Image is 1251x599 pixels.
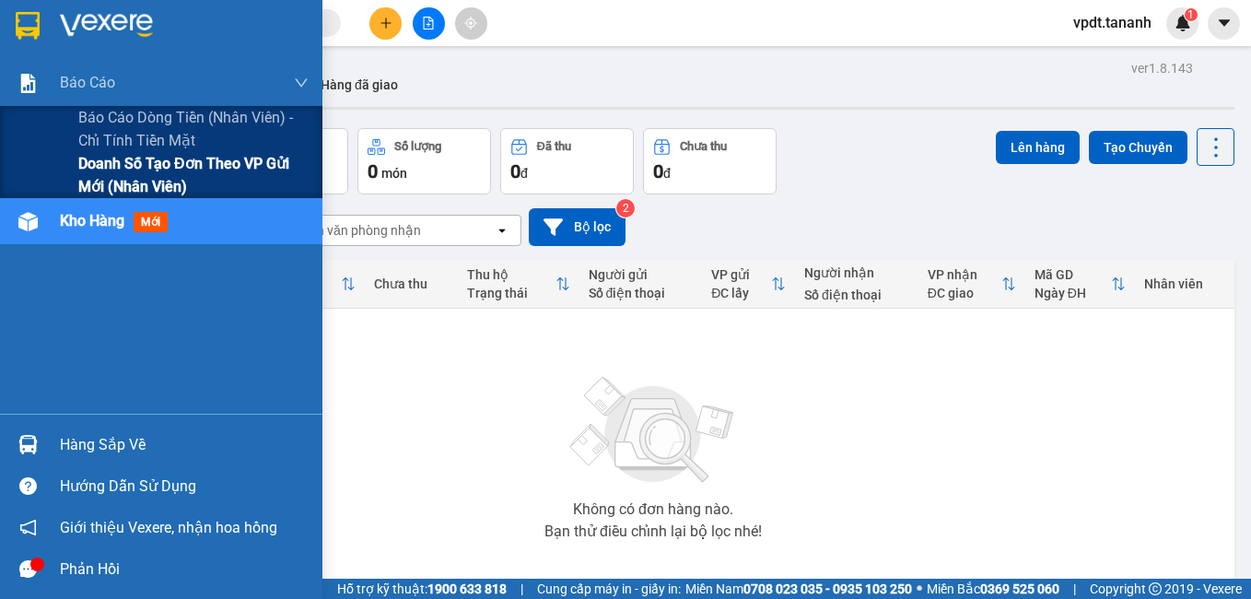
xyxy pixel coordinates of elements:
span: 0 [653,160,663,182]
strong: 1900 633 818 [427,581,507,596]
div: Chưa thu [680,140,727,153]
span: Giới thiệu Vexere, nhận hoa hồng [60,516,277,539]
span: ⚪️ [917,585,922,593]
strong: 0708 023 035 - 0935 103 250 [743,581,912,596]
div: Số điện thoại [589,286,694,300]
span: đ [520,166,528,181]
th: Toggle SortBy [458,260,579,309]
button: file-add [413,7,445,40]
span: plus [380,17,392,29]
div: Chọn văn phòng nhận [294,221,421,240]
span: | [520,579,523,599]
span: 0 [368,160,378,182]
span: 1 [1187,8,1194,21]
span: 0 [510,160,520,182]
svg: open [495,223,509,238]
span: message [19,560,37,578]
sup: 1 [1185,8,1198,21]
div: ĐC lấy [711,286,771,300]
div: Mã GD [1035,267,1111,282]
button: aim [455,7,487,40]
span: Miền Bắc [927,579,1059,599]
img: logo-vxr [16,12,40,40]
span: copyright [1149,582,1162,595]
div: Chưa thu [374,276,449,291]
span: notification [19,519,37,536]
span: file-add [422,17,435,29]
th: Toggle SortBy [1025,260,1135,309]
img: warehouse-icon [18,212,38,231]
img: warehouse-icon [18,435,38,454]
button: caret-down [1208,7,1240,40]
button: Đã thu0đ [500,128,634,194]
strong: 0369 525 060 [980,581,1059,596]
img: icon-new-feature [1175,15,1191,31]
div: Người gửi [589,267,694,282]
div: Thu hộ [467,267,555,282]
span: aim [464,17,477,29]
button: plus [369,7,402,40]
div: Không có đơn hàng nào. [573,502,733,517]
div: Người nhận [804,265,909,280]
button: Số lượng0món [357,128,491,194]
span: Báo cáo [60,71,115,94]
button: Lên hàng [996,131,1080,164]
span: Báo cáo dòng tiền (nhân viên) - chỉ tính tiền mặt [78,106,309,152]
div: Ngày ĐH [1035,286,1111,300]
sup: 2 [616,199,635,217]
button: Tạo Chuyến [1089,131,1187,164]
div: Đã thu [537,140,571,153]
div: ĐC giao [928,286,1001,300]
div: Hàng sắp về [60,431,309,459]
span: question-circle [19,477,37,495]
button: Bộ lọc [529,208,625,246]
span: món [381,166,407,181]
span: Miền Nam [685,579,912,599]
th: Toggle SortBy [702,260,795,309]
div: Số lượng [394,140,441,153]
img: svg+xml;base64,PHN2ZyBjbGFzcz0ibGlzdC1wbHVnX19zdmciIHhtbG5zPSJodHRwOi8vd3d3LnczLm9yZy8yMDAwL3N2Zy... [561,366,745,495]
div: Nhân viên [1144,276,1225,291]
button: Chưa thu0đ [643,128,777,194]
span: caret-down [1216,15,1233,31]
div: Phản hồi [60,556,309,583]
span: vpdt.tananh [1058,11,1166,34]
span: down [294,76,309,90]
button: Hàng đã giao [306,63,413,107]
div: Trạng thái [467,286,555,300]
img: solution-icon [18,74,38,93]
div: Số điện thoại [804,288,909,302]
th: Toggle SortBy [918,260,1025,309]
span: Kho hàng [60,212,124,229]
span: | [1073,579,1076,599]
div: VP nhận [928,267,1001,282]
div: Hướng dẫn sử dụng [60,473,309,500]
span: đ [663,166,671,181]
span: Cung cấp máy in - giấy in: [537,579,681,599]
div: ver 1.8.143 [1131,58,1193,78]
span: Doanh số tạo đơn theo VP gửi mới (nhân viên) [78,152,309,198]
div: Bạn thử điều chỉnh lại bộ lọc nhé! [544,524,762,539]
span: Hỗ trợ kỹ thuật: [337,579,507,599]
span: mới [134,212,168,232]
div: VP gửi [711,267,771,282]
